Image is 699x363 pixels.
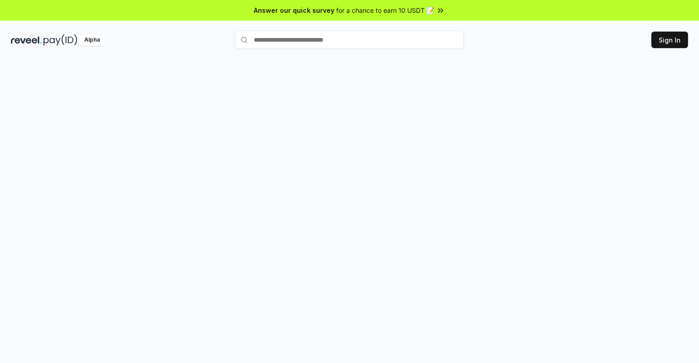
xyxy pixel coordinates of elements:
[79,34,105,46] div: Alpha
[651,32,688,48] button: Sign In
[254,5,334,15] span: Answer our quick survey
[11,34,42,46] img: reveel_dark
[44,34,77,46] img: pay_id
[336,5,434,15] span: for a chance to earn 10 USDT 📝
